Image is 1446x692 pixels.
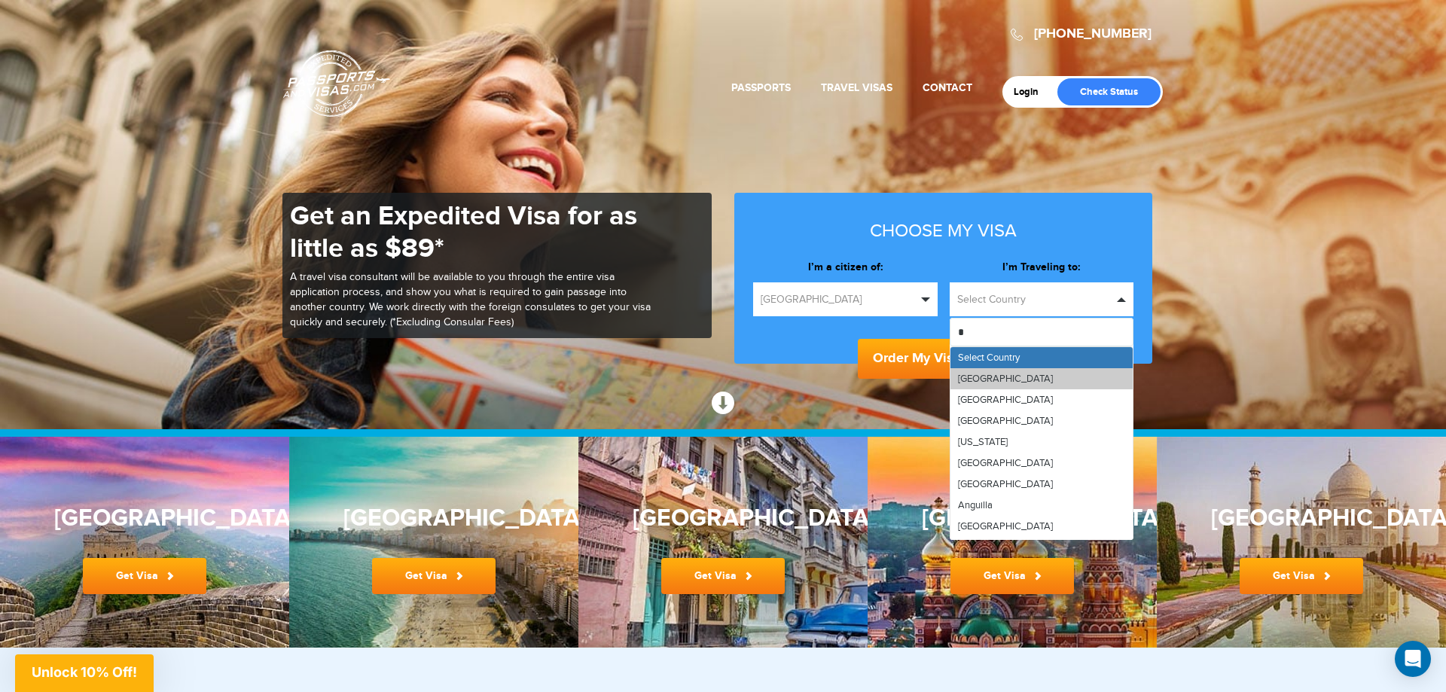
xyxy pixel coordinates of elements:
button: Select Country [950,282,1134,316]
a: Get Visa [661,558,785,594]
span: [GEOGRAPHIC_DATA] [958,394,1053,406]
span: [GEOGRAPHIC_DATA] [958,457,1053,469]
a: Get Visa [1240,558,1363,594]
a: [PHONE_NUMBER] [1034,26,1152,42]
span: [GEOGRAPHIC_DATA] [958,520,1053,532]
a: Login [1014,86,1049,98]
div: Unlock 10% Off! [15,654,154,692]
span: [GEOGRAPHIC_DATA] [958,373,1053,385]
a: Get Visa [83,558,206,594]
a: Check Status [1057,78,1161,105]
span: [GEOGRAPHIC_DATA] [958,478,1053,490]
label: I’m a citizen of: [753,260,938,275]
p: A travel visa consultant will be available to you through the entire visa application process, an... [290,270,651,331]
a: Passports & [DOMAIN_NAME] [283,50,390,117]
a: Contact [923,81,972,94]
h3: [GEOGRAPHIC_DATA] [343,505,524,532]
a: Get Visa [950,558,1074,594]
button: Order My Visa Now! [858,339,1030,379]
a: Passports [731,81,791,94]
h1: Get an Expedited Visa for as little as $89* [290,200,651,265]
div: Open Intercom Messenger [1395,641,1431,677]
h3: [GEOGRAPHIC_DATA] [633,505,813,532]
span: [GEOGRAPHIC_DATA] [761,292,917,307]
span: [US_STATE] [958,436,1008,448]
a: Travel Visas [821,81,892,94]
h3: Choose my visa [753,221,1133,241]
h3: [GEOGRAPHIC_DATA] [922,505,1103,532]
a: Get Visa [372,558,496,594]
h3: [GEOGRAPHIC_DATA] [54,505,235,532]
button: [GEOGRAPHIC_DATA] [753,282,938,316]
span: [GEOGRAPHIC_DATA] [958,415,1053,427]
span: Anguilla [958,499,993,511]
span: Select Country [958,352,1020,364]
label: I’m Traveling to: [950,260,1134,275]
span: Unlock 10% Off! [32,664,137,680]
h3: [GEOGRAPHIC_DATA] [1211,505,1392,532]
span: Select Country [957,292,1113,307]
